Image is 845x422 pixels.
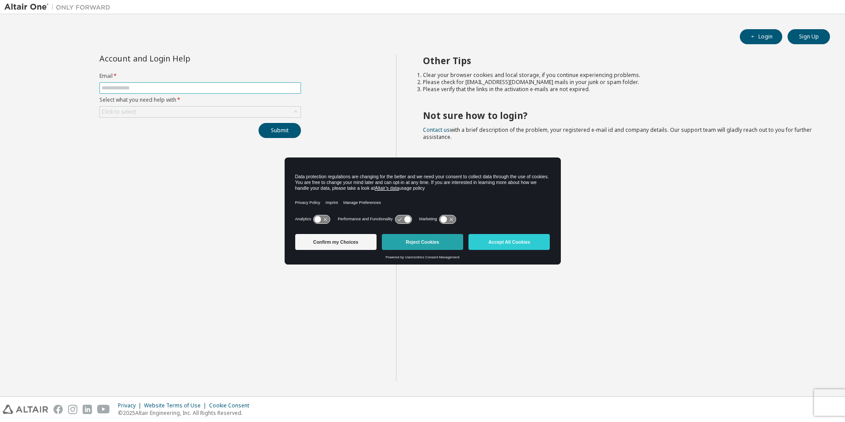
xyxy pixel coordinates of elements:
[3,405,48,414] img: altair_logo.svg
[118,409,255,417] p: © 2025 Altair Engineering, Inc. All Rights Reserved.
[102,108,136,115] div: Click to select
[423,86,815,93] li: Please verify that the links in the activation e-mails are not expired.
[144,402,209,409] div: Website Terms of Use
[100,107,301,117] div: Click to select
[53,405,63,414] img: facebook.svg
[423,126,812,141] span: with a brief description of the problem, your registered e-mail id and company details. Our suppo...
[99,55,261,62] div: Account and Login Help
[209,402,255,409] div: Cookie Consent
[83,405,92,414] img: linkedin.svg
[423,79,815,86] li: Please check for [EMAIL_ADDRESS][DOMAIN_NAME] mails in your junk or spam folder.
[423,110,815,121] h2: Not sure how to login?
[423,72,815,79] li: Clear your browser cookies and local storage, if you continue experiencing problems.
[97,405,110,414] img: youtube.svg
[259,123,301,138] button: Submit
[740,29,782,44] button: Login
[68,405,77,414] img: instagram.svg
[118,402,144,409] div: Privacy
[99,73,301,80] label: Email
[423,126,450,134] a: Contact us
[788,29,830,44] button: Sign Up
[423,55,815,66] h2: Other Tips
[99,96,301,104] label: Select what you need help with
[4,3,115,12] img: Altair One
